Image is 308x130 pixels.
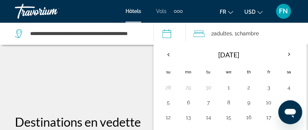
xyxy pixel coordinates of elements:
a: Vols [156,8,166,14]
span: FN [279,7,288,15]
button: Day 7 [203,97,215,108]
button: Next month [279,46,299,63]
button: Day 16 [243,112,255,123]
span: fr [220,9,226,15]
button: Check in and out dates [153,22,186,45]
button: Day 4 [283,82,295,93]
button: Day 29 [182,82,194,93]
button: Day 2 [243,82,255,93]
button: Day 30 [203,82,215,93]
button: Day 8 [223,97,235,108]
h2: Destinations en vedette [15,114,293,129]
button: Day 17 [263,112,275,123]
button: Travelers: 2 adults, 0 children [186,22,308,45]
button: Day 11 [283,97,295,108]
span: Adultes [214,31,232,37]
button: Extra navigation items [174,5,182,17]
button: Day 15 [223,112,235,123]
button: Change currency [244,6,263,17]
button: User Menu [274,3,293,19]
button: Change language [220,6,233,17]
button: Day 5 [162,97,174,108]
button: Day 9 [243,97,255,108]
button: Previous month [158,46,178,63]
button: Day 28 [162,82,174,93]
button: Day 3 [263,82,275,93]
span: Chambre [237,31,259,37]
span: , 1 [232,28,259,39]
span: USD [244,9,255,15]
iframe: Bouton de lancement de la fenêtre de messagerie [278,100,302,124]
button: Day 14 [203,112,215,123]
button: Day 6 [182,97,194,108]
a: Travorium [15,1,89,21]
button: Day 1 [223,82,235,93]
button: Day 12 [162,112,174,123]
th: [DATE] [178,46,279,64]
span: 2 [211,28,232,39]
a: Hôtels [126,8,141,14]
button: Day 13 [182,112,194,123]
button: Day 10 [263,97,275,108]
